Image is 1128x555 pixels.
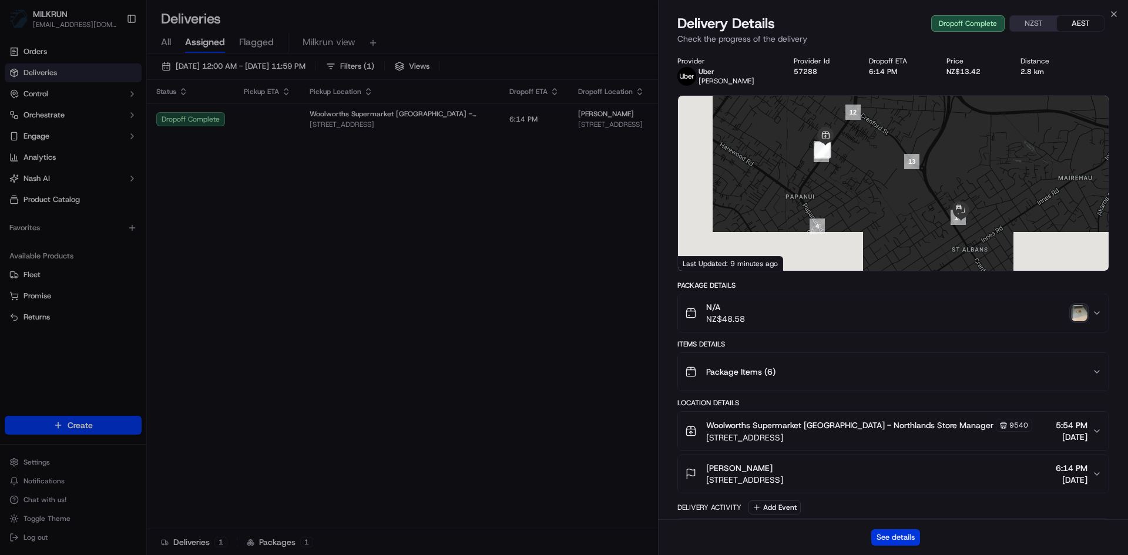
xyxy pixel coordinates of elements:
div: Delivery Activity [677,503,741,512]
span: N/A [706,301,745,313]
span: [PERSON_NAME] [706,462,773,474]
div: Provider [677,56,775,66]
div: Price [946,56,1001,66]
div: NZ$13.42 [946,67,1001,76]
div: 2.8 km [1020,67,1070,76]
button: Add Event [748,500,801,514]
span: 9540 [1009,421,1028,430]
div: 10 [815,143,831,158]
div: 14 [951,210,966,225]
div: 4 [810,218,825,234]
div: 12 [845,105,861,120]
div: Provider Id [794,56,850,66]
button: N/ANZ$48.58photo_proof_of_delivery image [678,294,1109,332]
span: [PERSON_NAME] [699,76,754,86]
div: 8 [815,143,830,159]
span: 6:14 PM [1056,462,1087,474]
div: 7 [814,143,829,159]
span: 5:54 PM [1056,419,1087,431]
button: AEST [1057,16,1104,31]
img: uber-new-logo.jpeg [677,67,696,86]
div: 6 [815,142,830,157]
div: Location Details [677,398,1109,408]
div: Items Details [677,339,1109,349]
button: Package Items (6) [678,353,1109,391]
p: Uber [699,67,754,76]
div: 13 [904,154,919,169]
div: Package Details [677,281,1109,290]
img: photo_proof_of_delivery image [1071,305,1087,321]
div: 5 [814,141,829,156]
div: Last Updated: 9 minutes ago [678,256,783,271]
button: Woolworths Supermarket [GEOGRAPHIC_DATA] - Northlands Store Manager9540[STREET_ADDRESS]5:54 PM[DATE] [678,412,1109,450]
div: 11 [814,147,829,162]
span: NZ$48.58 [706,313,745,325]
button: [PERSON_NAME][STREET_ADDRESS]6:14 PM[DATE] [678,455,1109,493]
div: Dropoff ETA [869,56,928,66]
button: 57288 [794,67,817,76]
span: Delivery Details [677,14,775,33]
span: [STREET_ADDRESS] [706,432,1032,443]
span: Package Items ( 6 ) [706,366,775,378]
p: Check the progress of the delivery [677,33,1109,45]
span: [DATE] [1056,474,1087,486]
div: 9 [816,142,831,157]
span: [DATE] [1056,431,1087,443]
div: 6:14 PM [869,67,928,76]
button: NZST [1010,16,1057,31]
span: Woolworths Supermarket [GEOGRAPHIC_DATA] - Northlands Store Manager [706,419,993,431]
button: See details [871,529,920,546]
div: Distance [1020,56,1070,66]
span: [STREET_ADDRESS] [706,474,783,486]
